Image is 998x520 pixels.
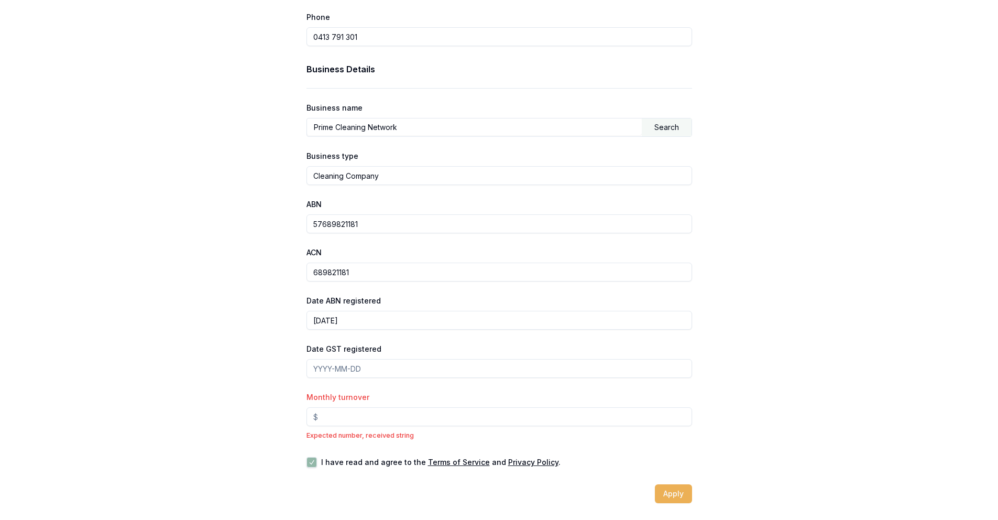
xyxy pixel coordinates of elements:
a: Privacy Policy [508,458,558,467]
label: I have read and agree to the and . [321,459,561,466]
input: YYYY-MM-DD [306,311,692,330]
button: Apply [655,484,692,503]
p: Expected number, received string [306,430,692,440]
input: YYYY-MM-DD [306,359,692,378]
label: Phone [306,13,330,21]
label: ACN [306,248,322,257]
label: Monthly turnover [306,393,369,402]
a: Terms of Service [428,458,490,467]
input: Enter business name [307,118,642,135]
label: Business name [306,103,363,112]
label: Date GST registered [306,344,381,353]
label: Business type [306,151,358,160]
div: Search [642,118,692,136]
label: ABN [306,200,322,209]
input: $ [306,407,692,426]
label: Date ABN registered [306,296,381,305]
h3: Business Details [306,63,692,75]
input: 0431 234 567 [306,27,692,46]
